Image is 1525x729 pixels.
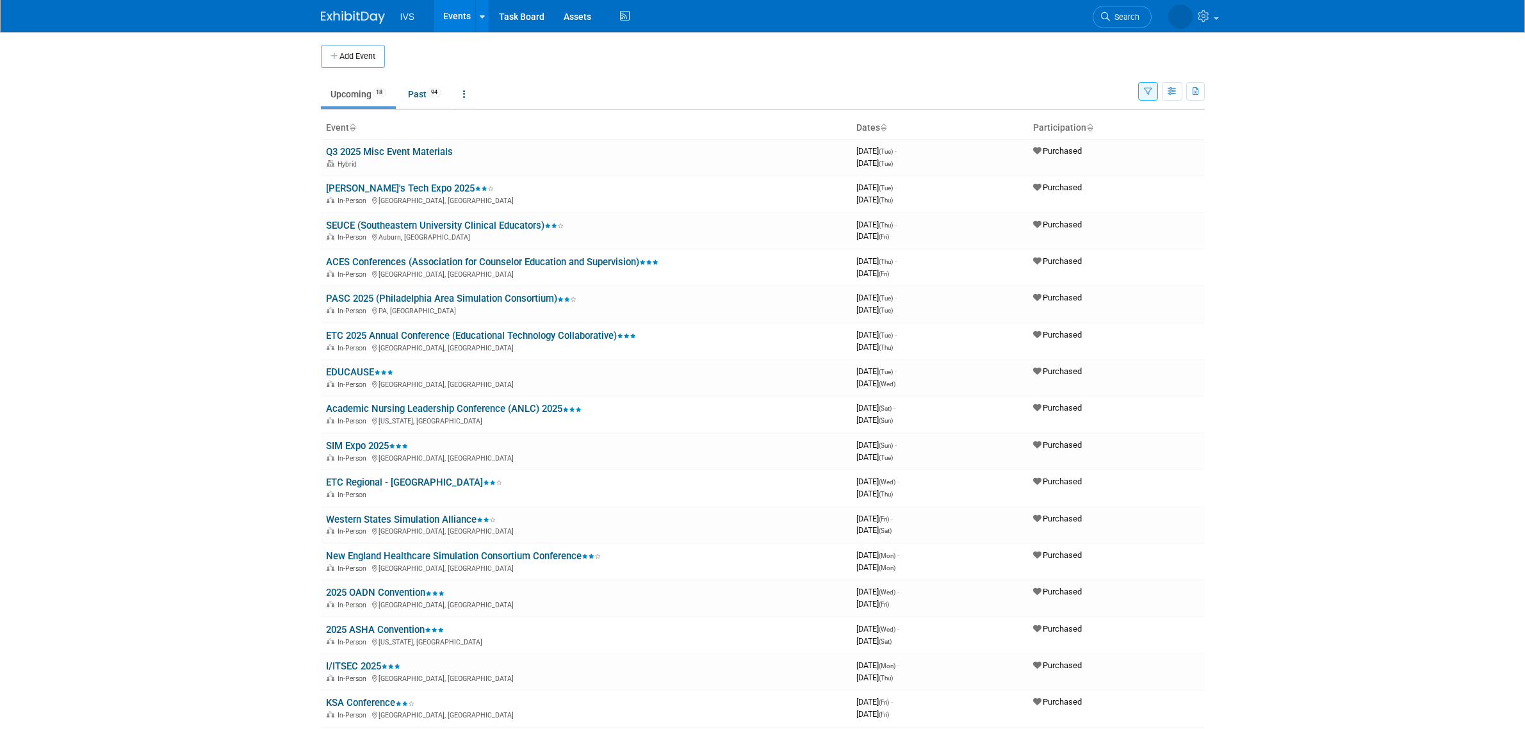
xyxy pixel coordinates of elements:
[338,491,370,499] span: In-Person
[327,344,334,350] img: In-Person Event
[326,440,408,452] a: SIM Expo 2025
[326,146,453,158] a: Q3 2025 Misc Event Materials
[326,562,846,573] div: [GEOGRAPHIC_DATA], [GEOGRAPHIC_DATA]
[879,197,893,204] span: (Thu)
[338,638,370,646] span: In-Person
[327,417,334,423] img: In-Person Event
[338,381,370,389] span: In-Person
[895,256,897,266] span: -
[326,330,636,341] a: ETC 2025 Annual Conference (Educational Technology Collaborative)
[879,626,895,633] span: (Wed)
[338,233,370,242] span: In-Person
[879,699,889,706] span: (Fri)
[1093,6,1152,28] a: Search
[856,379,895,388] span: [DATE]
[879,516,889,523] span: (Fri)
[326,415,846,425] div: [US_STATE], [GEOGRAPHIC_DATA]
[856,342,893,352] span: [DATE]
[856,403,895,413] span: [DATE]
[1168,4,1193,29] img: Kyle Shelstad
[879,368,893,375] span: (Tue)
[427,88,441,97] span: 94
[879,332,893,339] span: (Tue)
[879,662,895,669] span: (Mon)
[895,293,897,302] span: -
[338,711,370,719] span: In-Person
[879,344,893,351] span: (Thu)
[327,675,334,681] img: In-Person Event
[400,12,415,22] span: IVS
[398,82,451,106] a: Past94
[326,697,414,709] a: KSA Conference
[327,711,334,717] img: In-Person Event
[895,146,897,156] span: -
[1033,146,1082,156] span: Purchased
[1033,403,1082,413] span: Purchased
[1033,477,1082,486] span: Purchased
[1110,12,1139,22] span: Search
[879,184,893,192] span: (Tue)
[1033,514,1082,523] span: Purchased
[326,587,444,598] a: 2025 OADN Convention
[856,256,897,266] span: [DATE]
[326,514,496,525] a: Western States Simulation Alliance
[326,624,444,635] a: 2025 ASHA Convention
[879,589,895,596] span: (Wed)
[879,270,889,277] span: (Fri)
[856,562,895,572] span: [DATE]
[1033,550,1082,560] span: Purchased
[880,122,886,133] a: Sort by Start Date
[326,660,400,672] a: I/ITSEC 2025
[879,405,892,412] span: (Sat)
[897,660,899,670] span: -
[1033,293,1082,302] span: Purchased
[326,293,576,304] a: PASC 2025 (Philadelphia Area Simulation Consortium)
[326,256,658,268] a: ACES Conferences (Association for Counselor Education and Supervision)
[879,601,889,608] span: (Fri)
[338,197,370,205] span: In-Person
[338,270,370,279] span: In-Person
[1086,122,1093,133] a: Sort by Participation Type
[327,381,334,387] img: In-Person Event
[326,220,564,231] a: SEUCE (Southeastern University Clinical Educators)
[326,183,494,194] a: [PERSON_NAME]'s Tech Expo 2025
[326,268,846,279] div: [GEOGRAPHIC_DATA], [GEOGRAPHIC_DATA]
[856,709,889,719] span: [DATE]
[326,599,846,609] div: [GEOGRAPHIC_DATA], [GEOGRAPHIC_DATA]
[326,305,846,315] div: PA, [GEOGRAPHIC_DATA]
[879,552,895,559] span: (Mon)
[326,550,601,562] a: New England Healthcare Simulation Consortium Conference
[856,660,899,670] span: [DATE]
[321,45,385,68] button: Add Event
[879,442,893,449] span: (Sun)
[326,709,846,719] div: [GEOGRAPHIC_DATA], [GEOGRAPHIC_DATA]
[338,417,370,425] span: In-Person
[1033,660,1082,670] span: Purchased
[338,601,370,609] span: In-Person
[327,307,334,313] img: In-Person Event
[879,160,893,167] span: (Tue)
[1033,697,1082,707] span: Purchased
[856,146,897,156] span: [DATE]
[856,268,889,278] span: [DATE]
[327,270,334,277] img: In-Person Event
[327,638,334,644] img: In-Person Event
[856,489,893,498] span: [DATE]
[327,454,334,461] img: In-Person Event
[856,525,892,535] span: [DATE]
[338,675,370,683] span: In-Person
[856,158,893,168] span: [DATE]
[897,587,899,596] span: -
[856,514,893,523] span: [DATE]
[372,88,386,97] span: 18
[891,514,893,523] span: -
[856,366,897,376] span: [DATE]
[1033,330,1082,340] span: Purchased
[895,440,897,450] span: -
[879,295,893,302] span: (Tue)
[326,477,502,488] a: ETC Regional - [GEOGRAPHIC_DATA]
[897,624,899,634] span: -
[338,160,361,168] span: Hybrid
[338,564,370,573] span: In-Person
[856,636,892,646] span: [DATE]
